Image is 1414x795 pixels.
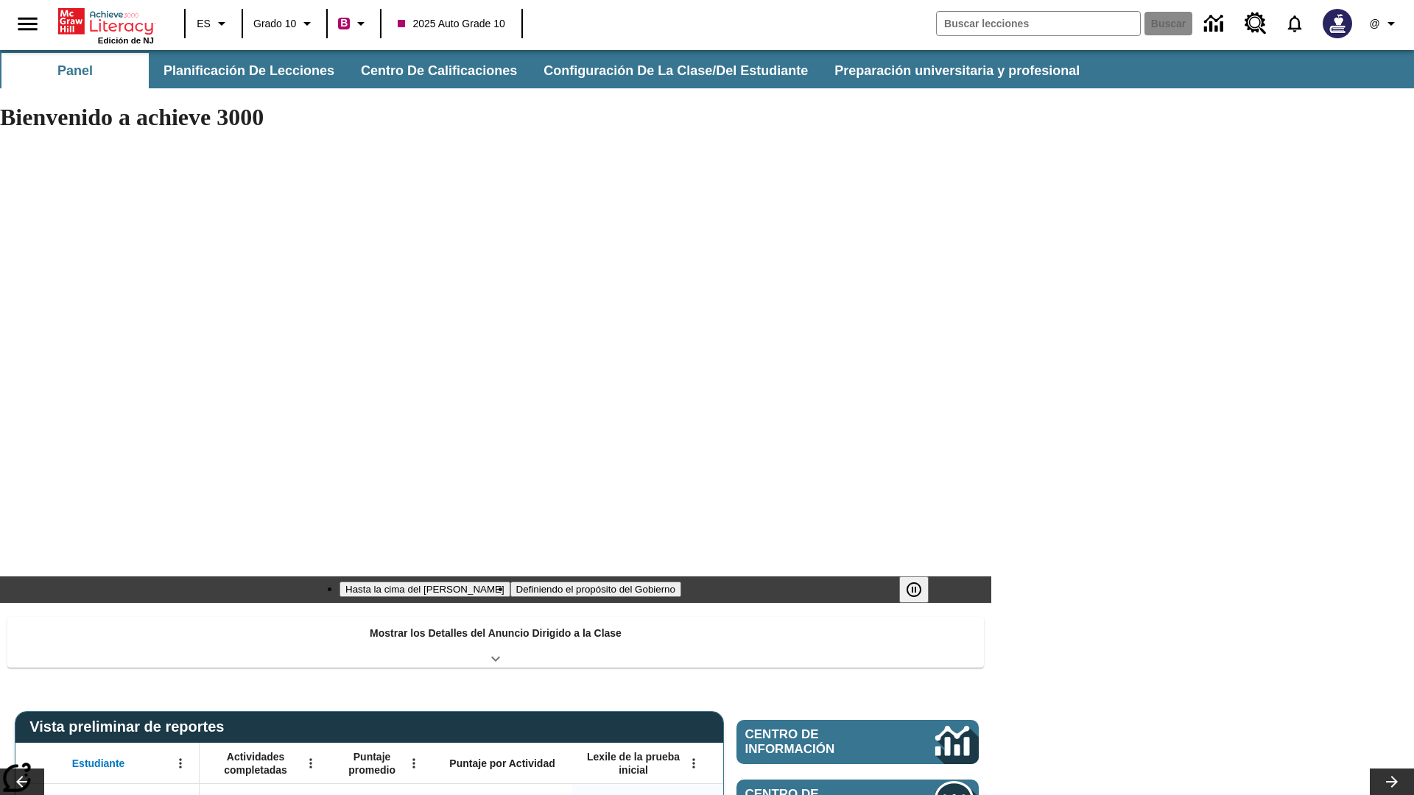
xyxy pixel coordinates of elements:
[337,750,407,777] span: Puntaje promedio
[340,582,510,597] button: Diapositiva 1 Hasta la cima del monte Tai
[6,2,49,46] button: Abrir el menú lateral
[300,752,322,774] button: Abrir menú
[398,16,504,32] span: 2025 Auto Grade 10
[72,757,125,770] span: Estudiante
[1323,9,1352,38] img: Avatar
[1369,16,1379,32] span: @
[349,53,529,88] button: Centro de calificaciones
[1314,4,1361,43] button: Escoja un nuevo avatar
[449,757,555,770] span: Puntaje por Actividad
[332,10,376,37] button: Boost El color de la clase es rojo violeta. Cambiar el color de la clase.
[152,53,346,88] button: Planificación de lecciones
[899,576,929,603] button: Pausar
[1,53,149,88] button: Panel
[899,576,943,603] div: Pausar
[683,752,705,774] button: Abrir menú
[340,14,348,32] span: B
[1195,4,1236,44] a: Centro de información
[247,10,322,37] button: Grado: Grado 10, Elige un grado
[937,12,1140,35] input: Buscar campo
[403,752,425,774] button: Abrir menú
[745,727,884,757] span: Centro de información
[253,16,296,32] span: Grado 10
[532,53,820,88] button: Configuración de la clase/del estudiante
[197,16,211,32] span: ES
[823,53,1091,88] button: Preparación universitaria y profesional
[207,750,304,777] span: Actividades completadas
[580,750,687,777] span: Lexile de la prueba inicial
[370,626,622,641] p: Mostrar los Detalles del Anuncio Dirigido a la Clase
[736,720,979,764] a: Centro de información
[58,7,154,36] a: Portada
[29,718,231,735] span: Vista preliminar de reportes
[169,752,191,774] button: Abrir menú
[510,582,681,597] button: Diapositiva 2 Definiendo el propósito del Gobierno
[58,5,154,45] div: Portada
[1276,4,1314,43] a: Notificaciones
[1361,10,1408,37] button: Perfil/Configuración
[190,10,237,37] button: Lenguaje: ES, Selecciona un idioma
[1370,768,1414,795] button: Carrusel de lecciones, seguir
[98,36,154,45] span: Edición de NJ
[1236,4,1276,43] a: Centro de recursos, Se abrirá en una pestaña nueva.
[7,617,984,668] div: Mostrar los Detalles del Anuncio Dirigido a la Clase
